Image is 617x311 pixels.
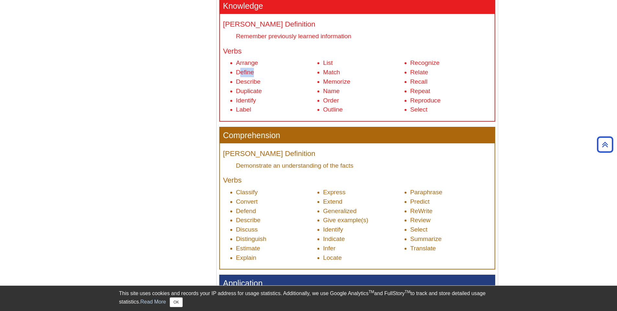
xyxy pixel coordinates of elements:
[410,87,491,96] li: Repeat
[323,105,404,114] li: Outline
[236,77,317,87] li: Describe
[410,207,491,216] li: ReWrite
[410,68,491,77] li: Relate
[223,47,491,55] h4: Verbs
[236,58,317,68] li: Arrange
[323,77,404,87] li: Memorize
[410,96,491,105] li: Reproduce
[236,68,317,77] li: Define
[223,150,491,158] h4: [PERSON_NAME] Definition
[236,207,317,216] li: Defend
[410,244,491,253] li: Translate
[323,216,404,225] li: Give example(s)
[410,105,491,114] li: Select
[323,253,404,263] li: Locate
[236,105,317,114] li: Label
[236,253,317,263] li: Explain
[323,207,404,216] li: Generalized
[223,20,491,29] h4: [PERSON_NAME] Definition
[323,96,404,105] li: Order
[595,140,615,149] a: Back to Top
[236,161,491,170] dd: Demonstrate an understanding of the facts
[323,234,404,244] li: Indicate
[410,197,491,207] li: Predict
[170,297,182,307] button: Close
[236,32,491,41] dd: Remember previously learned information
[236,225,317,234] li: Discuss
[323,225,404,234] li: Identify
[323,58,404,68] li: List
[369,290,374,294] sup: TM
[236,216,317,225] li: Describe
[410,58,491,68] li: Recognize
[323,244,404,253] li: Infer
[323,68,404,77] li: Match
[410,216,491,225] li: Review
[236,96,317,105] li: Identify
[236,188,317,197] li: Classify
[220,127,495,143] h3: Comprehension
[410,188,491,197] li: Paraphrase
[236,244,317,253] li: Estimate
[140,299,166,305] a: Read More
[236,234,317,244] li: Distinguish
[223,176,491,185] h4: Verbs
[236,87,317,96] li: Duplicate
[410,234,491,244] li: Summarize
[323,188,404,197] li: Express
[323,87,404,96] li: Name
[405,290,410,294] sup: TM
[220,275,495,291] h3: Application
[119,290,498,307] div: This site uses cookies and records your IP address for usage statistics. Additionally, we use Goo...
[410,77,491,87] li: Recall
[236,197,317,207] li: Convert
[323,197,404,207] li: Extend
[410,225,491,234] li: Select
